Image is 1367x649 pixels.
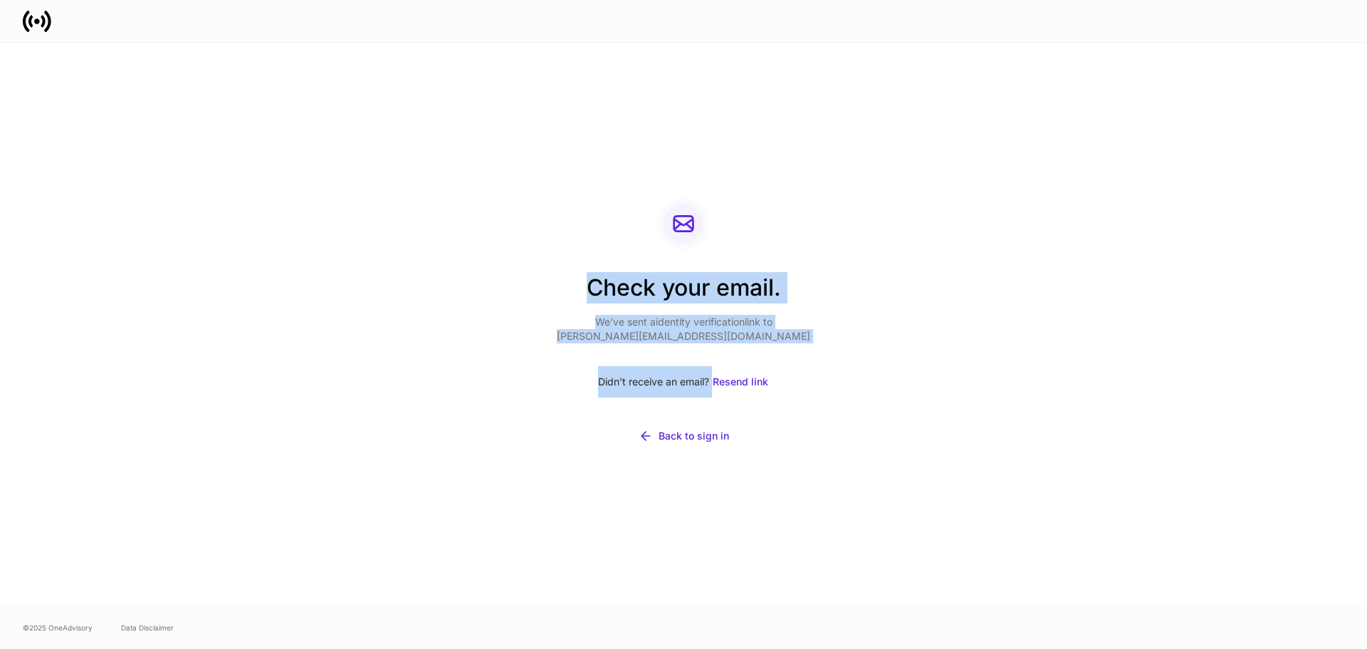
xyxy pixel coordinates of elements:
[23,622,93,633] span: © 2025 OneAdvisory
[121,622,174,633] a: Data Disclaimer
[557,420,810,452] button: Back to sign in
[659,429,729,443] div: Back to sign in
[713,375,768,389] div: Resend link
[557,366,810,398] div: Didn’t receive an email?
[557,272,810,315] h2: Check your email.
[557,315,810,343] p: We’ve sent a identity verification link to [PERSON_NAME][EMAIL_ADDRESS][DOMAIN_NAME]
[712,366,769,398] button: Resend link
